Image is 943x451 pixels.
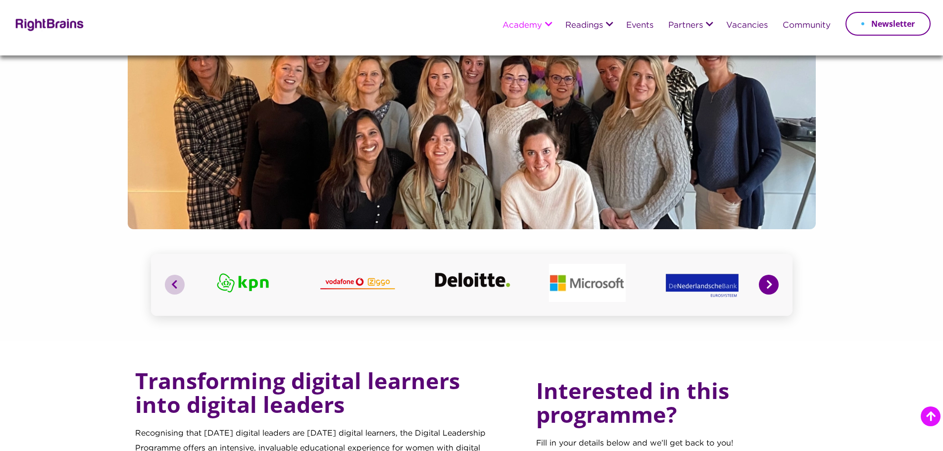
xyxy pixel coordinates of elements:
img: Rightbrains [12,17,84,31]
button: Previous [165,275,185,295]
a: Readings [565,21,603,30]
a: Community [783,21,831,30]
a: Academy [502,21,542,30]
a: Vacancies [726,21,768,30]
button: Next [759,275,779,295]
span: Fill in your details below and we’ll get back to you! [536,440,733,447]
a: Partners [668,21,703,30]
h4: Interested in this programme? [536,369,790,436]
a: Newsletter [845,12,931,36]
a: Events [626,21,653,30]
h4: Transforming digital learners into digital leaders [135,369,503,426]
